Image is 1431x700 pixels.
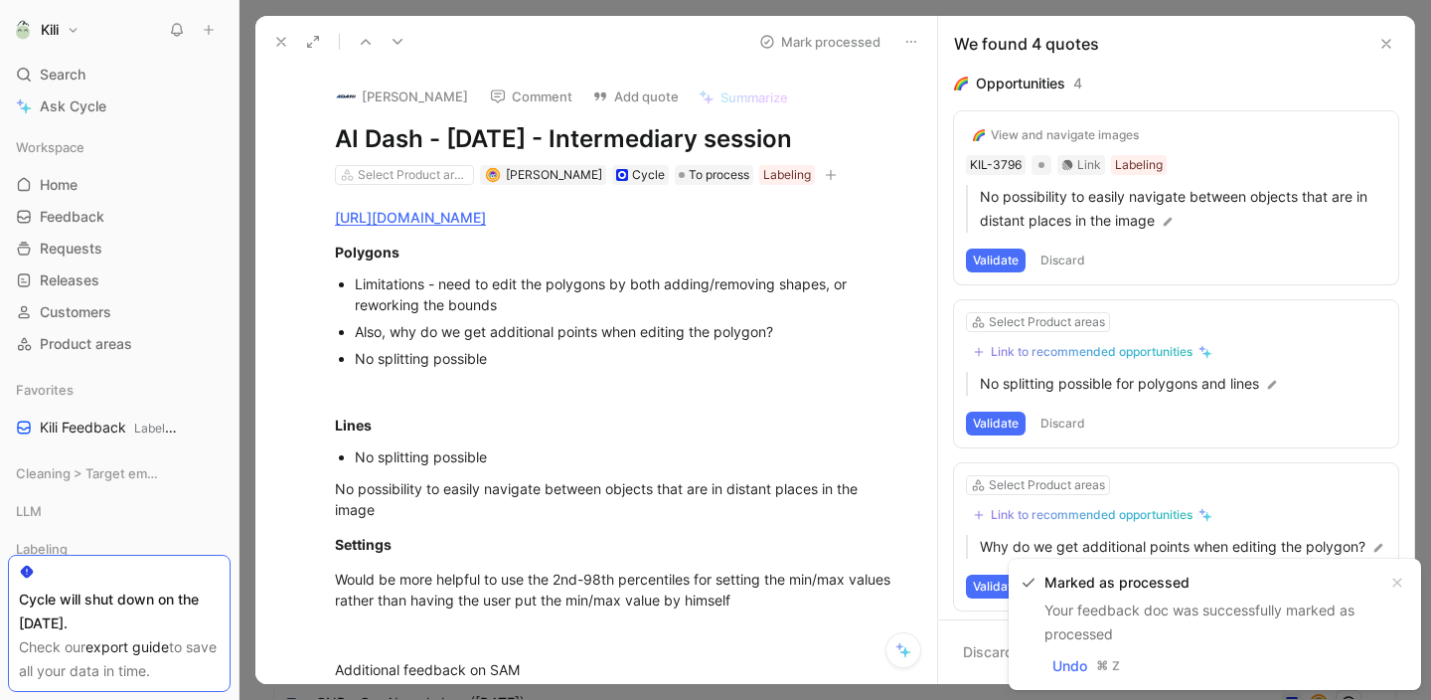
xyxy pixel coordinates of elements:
button: Mark processed [750,28,889,56]
div: Select Product areas [989,312,1105,332]
button: Discard [1033,249,1092,272]
img: pen.svg [1371,541,1385,555]
strong: Polygons [335,244,399,261]
div: Cycle will shut down on the [DATE]. [19,588,220,635]
div: Limitations - need to edit the polygons by both adding/removing shapes, or reworking the bounds [355,273,899,315]
div: LLM [8,496,231,526]
div: Link to recommended opportunities [991,344,1192,360]
img: pen.svg [1265,378,1279,392]
div: Z [1109,656,1123,676]
div: Check our to save all your data in time. [19,635,220,683]
div: Workspace [8,132,231,162]
span: Feedback [40,207,104,227]
div: Would be more helpful to use the 2nd-98th percentiles for setting the min/max values rather than ... [335,569,899,611]
span: Your feedback doc was successfully marked as processed [1044,602,1354,642]
img: avatar [487,169,498,180]
button: Comment [481,83,581,110]
p: No possibility to easily navigate between objects that are in distant places in the image [980,185,1386,233]
span: Labeling [16,539,68,559]
p: No splitting possible for polygons and lines [980,372,1386,396]
div: To process [675,165,753,185]
div: 4 [1073,72,1082,95]
img: 🌈 [973,129,985,141]
span: Search [40,63,85,87]
div: Search [8,60,231,89]
span: LLM [16,501,42,521]
button: logo[PERSON_NAME] [327,82,477,111]
a: export guide [85,638,169,655]
div: Also, why do we get additional points when editing the polygon? [355,321,899,342]
span: Releases [40,270,99,290]
span: [PERSON_NAME] [506,167,602,182]
button: Discard [1033,412,1092,436]
span: Home [40,175,78,195]
a: Customers [8,297,231,327]
span: Customers [40,302,111,322]
a: Home [8,170,231,200]
a: Kili FeedbackLabeling [8,413,231,442]
h1: Kili [41,21,59,39]
div: Select Product areas [989,475,1105,495]
button: Summarize [690,84,797,111]
div: LLM [8,496,231,532]
div: No splitting possible [355,446,899,467]
span: Ask Cycle [40,94,106,118]
img: 🌈 [954,77,968,90]
button: Validate [966,412,1026,436]
h1: AI Dash - [DATE] - Intermediary session [335,123,899,155]
button: Add quote [583,83,688,110]
div: ⌘ [1095,656,1109,676]
a: [URL][DOMAIN_NAME] [335,209,486,226]
span: Summarize [720,88,788,106]
span: Workspace [16,137,84,157]
div: View and navigate images [991,127,1139,143]
button: KiliKili [8,16,84,44]
p: Why do we get additional points when editing the polygon? [980,535,1386,559]
img: logo [336,87,356,106]
div: Opportunities [976,72,1065,95]
button: Validate [966,575,1026,599]
div: No splitting possible [355,348,899,369]
span: Labeling [134,421,182,436]
div: Favorites [8,375,231,405]
div: Additional feedback on SAM [335,659,899,680]
span: Kili Feedback [40,418,180,438]
div: Labeling [8,534,231,564]
div: Marked as processed [1044,571,1377,595]
img: pen.svg [1161,215,1175,229]
button: Link to recommended opportunities [966,503,1219,527]
button: Link to recommended opportunities [966,340,1219,364]
div: Cleaning > Target empty views [8,458,231,494]
div: Labeling📬All [8,534,231,602]
button: Undo⌘Z [1044,654,1131,678]
span: Undo [1052,654,1087,678]
div: Cleaning > Target empty views [8,458,231,488]
span: Favorites [16,380,74,400]
div: No possibility to easily navigate between objects that are in distant places in the image [335,478,899,520]
strong: Lines [335,417,372,434]
span: Cleaning > Target empty views [16,463,158,483]
button: Validate [966,249,1026,272]
a: Feedback [8,202,231,232]
a: Requests [8,234,231,263]
div: Labeling [763,165,811,185]
strong: Settings [335,536,392,553]
span: Requests [40,239,102,259]
div: Cycle [632,165,665,185]
a: Product areas [8,329,231,359]
div: Select Product areas [358,165,469,185]
span: Product areas [40,334,132,354]
span: To process [689,165,749,185]
button: Discard all [954,636,1040,668]
button: 🌈View and navigate images [966,123,1146,147]
div: We found 4 quotes [954,32,1099,56]
a: Releases [8,265,231,295]
img: Kili [13,20,33,40]
div: Link to recommended opportunities [991,507,1192,523]
a: Ask Cycle [8,91,231,121]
